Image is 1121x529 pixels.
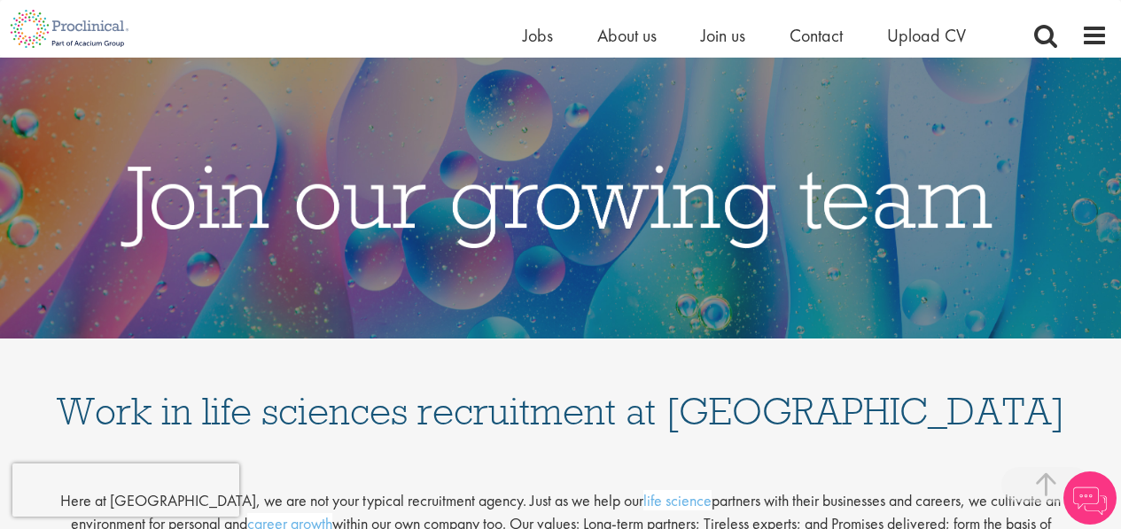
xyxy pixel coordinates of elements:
[12,463,239,517] iframe: reCAPTCHA
[56,356,1066,431] h1: Work in life sciences recruitment at [GEOGRAPHIC_DATA]
[523,24,553,47] a: Jobs
[790,24,843,47] a: Contact
[597,24,657,47] a: About us
[643,490,712,510] a: life science
[887,24,966,47] a: Upload CV
[1063,471,1117,525] img: Chatbot
[701,24,745,47] a: Join us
